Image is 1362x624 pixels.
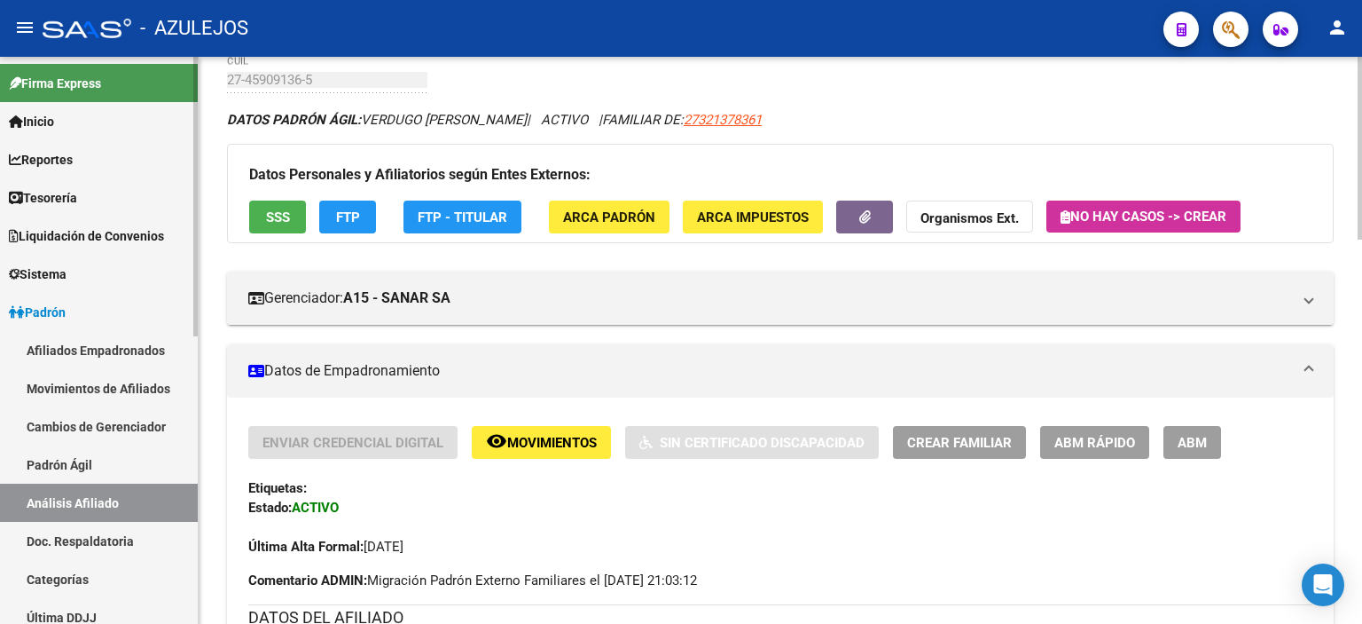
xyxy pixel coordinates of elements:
mat-expansion-panel-header: Datos de Empadronamiento [227,344,1334,398]
span: Inicio [9,112,54,131]
span: SSS [266,209,290,225]
strong: A15 - SANAR SA [343,288,450,308]
mat-panel-title: Gerenciador: [248,288,1291,308]
strong: ACTIVO [292,500,339,516]
button: FTP - Titular [403,201,521,233]
span: ARCA Impuestos [697,209,809,225]
button: SSS [249,201,306,233]
button: No hay casos -> Crear [1046,201,1241,233]
span: Sin Certificado Discapacidad [660,435,865,451]
span: Sistema [9,265,67,284]
span: Liquidación de Convenios [9,226,164,246]
span: Tesorería [9,188,77,208]
button: ARCA Padrón [549,201,669,233]
strong: DATOS PADRÓN ÁGIL: [227,112,361,128]
strong: Estado: [248,500,292,516]
span: 27321378361 [684,112,762,128]
button: ARCA Impuestos [683,201,823,233]
span: - AZULEJOS [140,9,248,48]
span: FTP - Titular [418,209,507,225]
span: Crear Familiar [907,435,1012,451]
button: Organismos Ext. [906,201,1033,233]
mat-icon: remove_red_eye [486,430,507,452]
h3: Datos Personales y Afiliatorios según Entes Externos: [249,162,1311,187]
span: [DATE] [248,539,403,555]
span: FTP [336,209,360,225]
i: | ACTIVO | [227,112,762,128]
strong: Organismos Ext. [920,210,1019,226]
mat-icon: menu [14,17,35,38]
mat-panel-title: Datos de Empadronamiento [248,361,1291,381]
button: ABM Rápido [1040,426,1149,459]
span: No hay casos -> Crear [1061,209,1226,225]
strong: Comentario ADMIN: [248,573,367,588]
span: Migración Padrón Externo Familiares el [DATE] 21:03:12 [248,571,697,590]
button: FTP [319,201,376,233]
span: Padrón [9,303,66,322]
button: Sin Certificado Discapacidad [625,426,879,459]
span: ABM [1178,435,1207,451]
mat-expansion-panel-header: Gerenciador:A15 - SANAR SA [227,272,1334,325]
span: Firma Express [9,74,101,93]
button: Movimientos [472,426,611,459]
span: Movimientos [507,435,597,451]
button: Enviar Credencial Digital [248,426,458,459]
span: Reportes [9,150,73,170]
button: Crear Familiar [893,426,1026,459]
mat-icon: person [1327,17,1348,38]
strong: Etiquetas: [248,480,307,496]
span: VERDUGO [PERSON_NAME] [227,112,527,128]
button: ABM [1163,426,1221,459]
strong: Última Alta Formal: [248,539,364,555]
div: Open Intercom Messenger [1302,564,1344,606]
span: ARCA Padrón [563,209,655,225]
span: Enviar Credencial Digital [262,435,443,451]
span: FAMILIAR DE: [602,112,762,128]
span: ABM Rápido [1054,435,1135,451]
